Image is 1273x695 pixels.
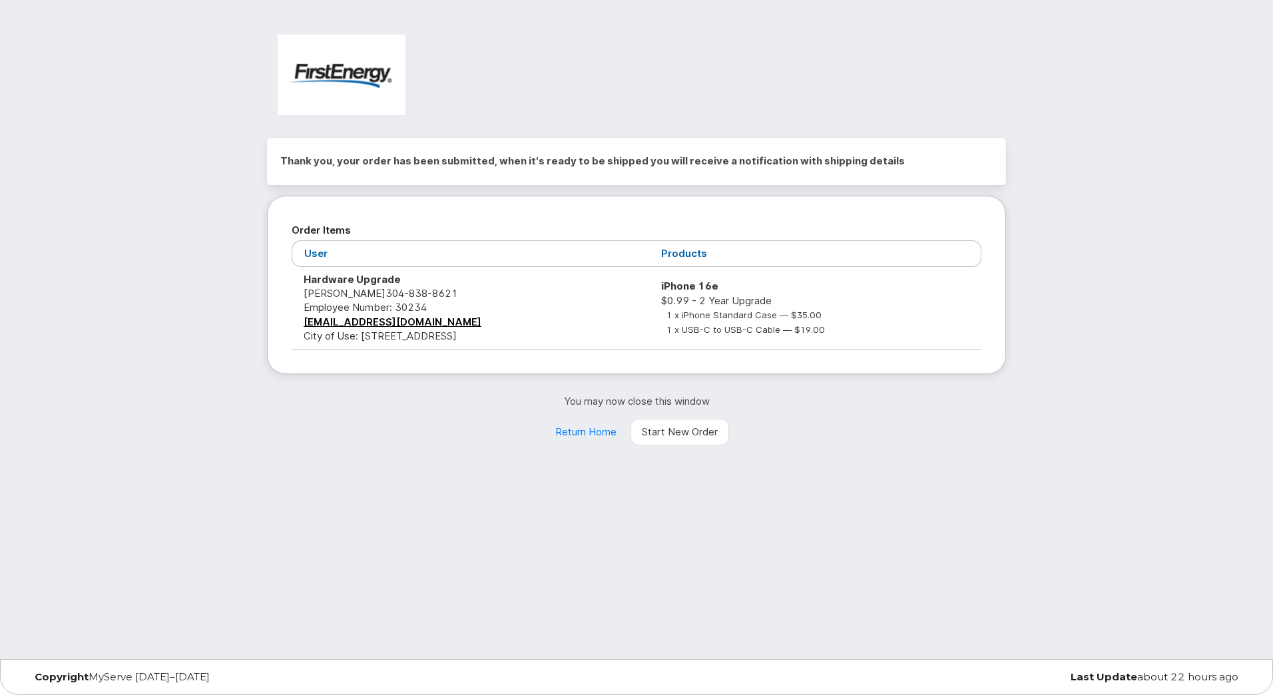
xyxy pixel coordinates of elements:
[1071,670,1137,683] strong: Last Update
[631,419,729,445] a: Start New Order
[544,419,628,445] a: Return Home
[661,280,718,292] strong: iPhone 16e
[292,267,649,349] td: [PERSON_NAME] City of Use: [STREET_ADDRESS]
[304,316,481,328] a: [EMAIL_ADDRESS][DOMAIN_NAME]
[385,287,458,300] span: 304
[278,35,405,115] img: FirstEnergy Corp
[292,240,649,266] th: User
[666,324,825,335] small: 1 x USB-C to USB-C Cable — $19.00
[649,240,981,266] th: Products
[304,301,427,314] span: Employee Number: 30234
[404,287,427,300] span: 838
[267,394,1006,408] p: You may now close this window
[304,273,401,286] strong: Hardware Upgrade
[35,670,89,683] strong: Copyright
[280,151,993,171] h2: Thank you, your order has been submitted, when it's ready to be shipped you will receive a notifi...
[427,287,458,300] span: 8621
[25,672,433,682] div: MyServe [DATE]–[DATE]
[649,267,981,349] td: $0.99 - 2 Year Upgrade
[840,672,1248,682] div: about 22 hours ago
[292,220,981,240] h2: Order Items
[666,310,822,320] small: 1 x iPhone Standard Case — $35.00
